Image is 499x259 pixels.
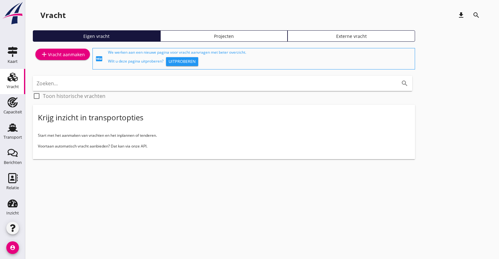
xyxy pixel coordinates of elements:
[401,80,408,87] i: search
[38,133,410,138] p: Start met het aanmaken van vrachten en het inplannen of tenderen.
[6,186,19,190] div: Relatie
[6,241,19,254] i: account_circle
[288,30,415,42] a: Externe vracht
[160,30,288,42] a: Projecten
[40,10,66,20] div: Vracht
[1,2,24,25] img: logo-small.a267ee39.svg
[95,55,103,63] i: fiber_new
[8,59,18,63] div: Kaart
[108,50,412,68] div: We werken aan een nieuwe pagina voor vracht aanvragen met beter overzicht. Wilt u deze pagina uit...
[290,33,412,39] div: Externe vracht
[472,11,480,19] i: search
[43,93,105,99] label: Toon historische vrachten
[40,51,85,58] div: Vracht aanmaken
[36,33,157,39] div: Eigen vracht
[166,57,198,66] button: Uitproberen
[35,49,90,60] a: Vracht aanmaken
[37,78,391,88] input: Zoeken...
[33,30,160,42] a: Eigen vracht
[7,85,19,89] div: Vracht
[169,58,196,65] div: Uitproberen
[4,160,22,165] div: Berichten
[40,51,48,58] i: add
[38,112,143,123] div: Krijg inzicht in transportopties
[457,11,465,19] i: download
[3,135,22,139] div: Transport
[6,211,19,215] div: Inzicht
[163,33,285,39] div: Projecten
[38,143,410,149] p: Voortaan automatisch vracht aanbieden? Dat kan via onze API.
[3,110,22,114] div: Capaciteit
